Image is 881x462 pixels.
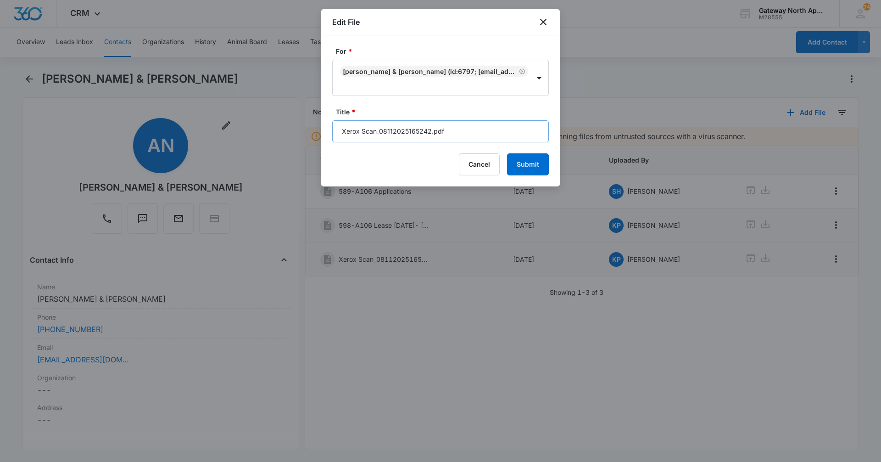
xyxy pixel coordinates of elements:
[538,17,549,28] button: close
[517,68,525,74] div: Remove Aliyah Nguyen & Jacob Enriquez (ID:6797; avnguyen1804@gmail.com; 7203945945)
[336,107,552,117] label: Title
[336,46,552,56] label: For
[332,120,549,142] input: Title
[343,68,517,75] div: [PERSON_NAME] & [PERSON_NAME] (ID:6797; [EMAIL_ADDRESS][DOMAIN_NAME]; 7203945945)
[459,153,500,175] button: Cancel
[507,153,549,175] button: Submit
[332,17,360,28] h1: Edit File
